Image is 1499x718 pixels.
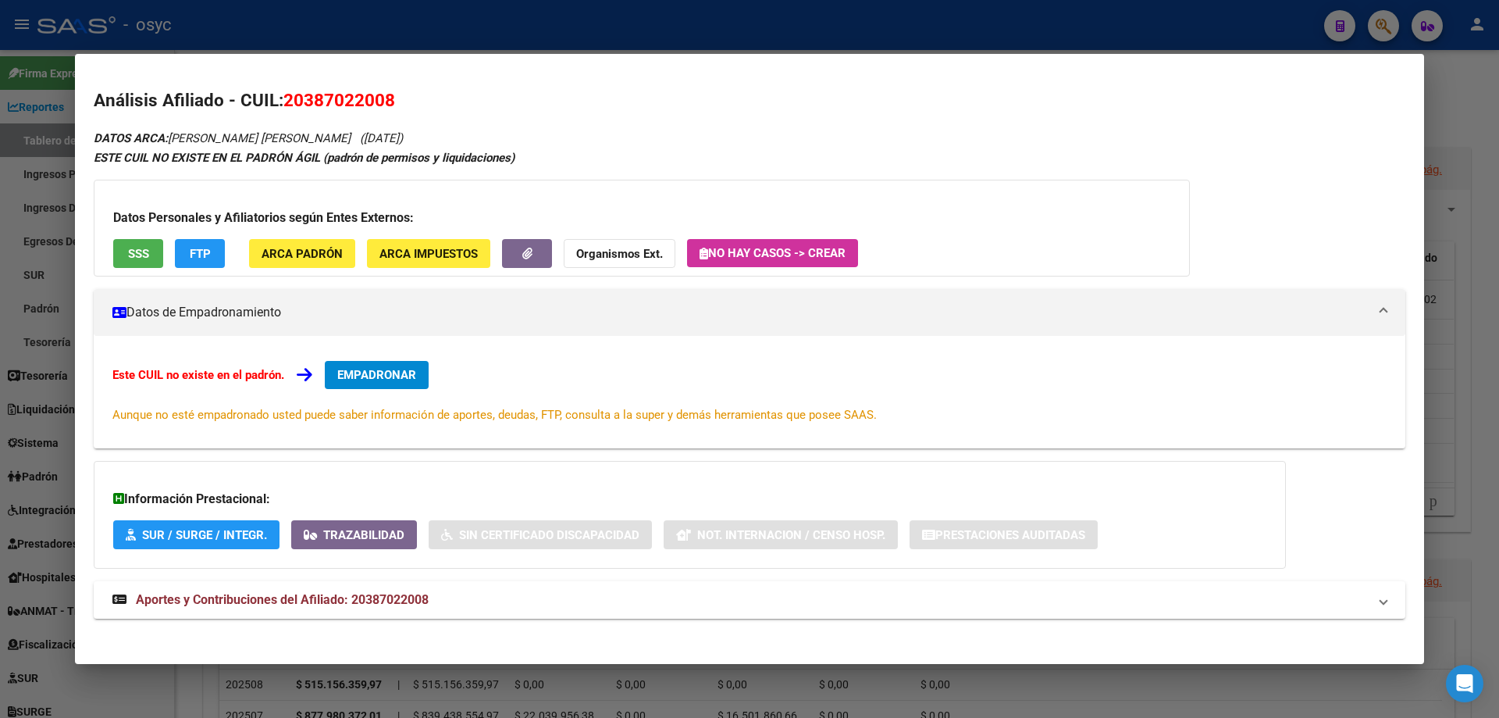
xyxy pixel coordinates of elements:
[136,592,429,607] span: Aportes y Contribuciones del Afiliado: 20387022008
[325,361,429,389] button: EMPADRONAR
[283,90,395,110] span: 20387022008
[910,520,1098,549] button: Prestaciones Auditadas
[379,247,478,261] span: ARCA Impuestos
[112,368,284,382] strong: Este CUIL no existe en el padrón.
[142,528,267,542] span: SUR / SURGE / INTEGR.
[360,131,403,145] span: ([DATE])
[262,247,343,261] span: ARCA Padrón
[94,131,351,145] span: [PERSON_NAME] [PERSON_NAME]
[459,528,639,542] span: Sin Certificado Discapacidad
[94,151,515,165] strong: ESTE CUIL NO EXISTE EN EL PADRÓN ÁGIL (padrón de permisos y liquidaciones)
[697,528,885,542] span: Not. Internacion / Censo Hosp.
[113,209,1170,227] h3: Datos Personales y Afiliatorios según Entes Externos:
[337,368,416,382] span: EMPADRONAR
[367,239,490,268] button: ARCA Impuestos
[935,528,1085,542] span: Prestaciones Auditadas
[94,581,1405,619] mat-expansion-panel-header: Aportes y Contribuciones del Afiliado: 20387022008
[113,239,163,268] button: SSS
[112,408,877,422] span: Aunque no esté empadronado usted puede saber información de aportes, deudas, FTP, consulta a la s...
[664,520,898,549] button: Not. Internacion / Censo Hosp.
[113,520,280,549] button: SUR / SURGE / INTEGR.
[94,88,1405,114] h2: Análisis Afiliado - CUIL:
[249,239,355,268] button: ARCA Padrón
[1446,665,1483,702] div: Open Intercom Messenger
[112,303,1368,322] mat-panel-title: Datos de Empadronamiento
[94,289,1405,336] mat-expansion-panel-header: Datos de Empadronamiento
[564,239,675,268] button: Organismos Ext.
[190,247,211,261] span: FTP
[576,247,663,261] strong: Organismos Ext.
[291,520,417,549] button: Trazabilidad
[687,239,858,267] button: No hay casos -> Crear
[175,239,225,268] button: FTP
[429,520,652,549] button: Sin Certificado Discapacidad
[94,131,168,145] strong: DATOS ARCA:
[113,490,1266,509] h3: Información Prestacional:
[700,246,846,260] span: No hay casos -> Crear
[128,247,149,261] span: SSS
[94,336,1405,448] div: Datos de Empadronamiento
[323,528,404,542] span: Trazabilidad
